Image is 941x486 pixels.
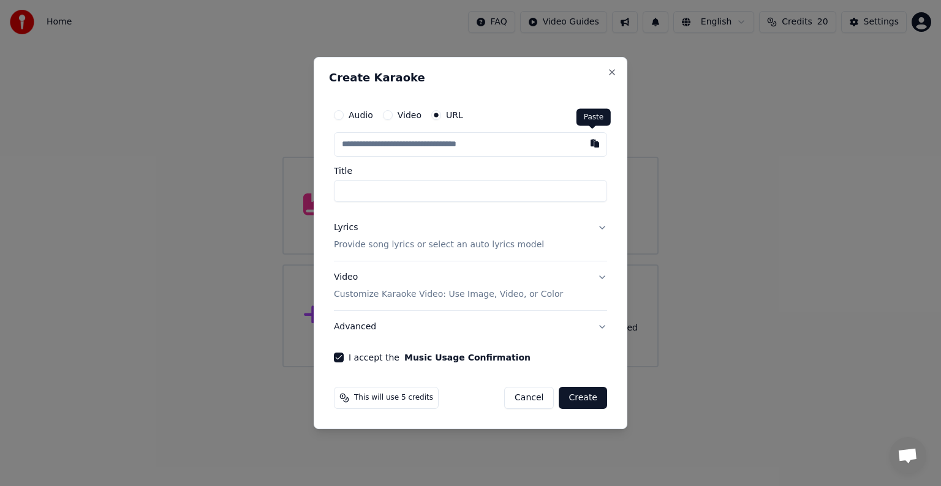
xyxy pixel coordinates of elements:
[334,212,607,261] button: LyricsProvide song lyrics or select an auto lyrics model
[334,166,607,175] label: Title
[334,222,358,234] div: Lyrics
[446,111,463,119] label: URL
[404,353,531,362] button: I accept the
[329,72,612,83] h2: Create Karaoke
[334,261,607,310] button: VideoCustomize Karaoke Video: Use Image, Video, or Color
[334,271,563,301] div: Video
[334,288,563,301] p: Customize Karaoke Video: Use Image, Video, or Color
[334,311,607,343] button: Advanced
[398,111,421,119] label: Video
[334,239,544,251] p: Provide song lyrics or select an auto lyrics model
[504,387,554,409] button: Cancel
[354,393,433,403] span: This will use 5 credits
[559,387,607,409] button: Create
[349,111,373,119] label: Audio
[576,109,611,126] div: Paste
[349,353,531,362] label: I accept the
